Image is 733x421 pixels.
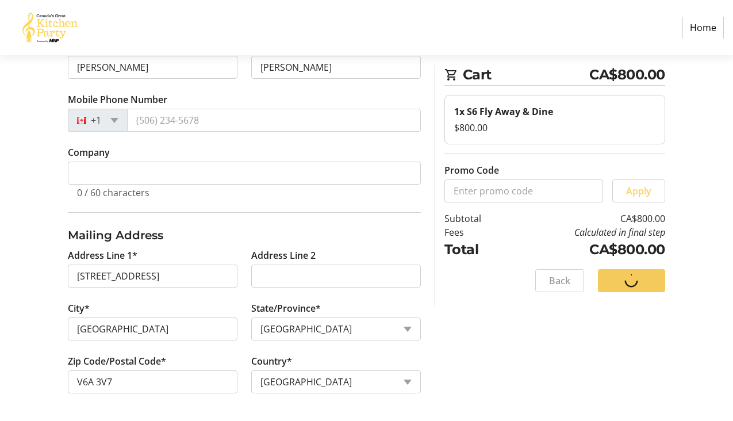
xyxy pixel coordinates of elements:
div: $800.00 [454,121,655,135]
a: Home [682,17,724,39]
span: CA$800.00 [589,64,665,85]
button: Apply [612,179,665,202]
span: Apply [626,184,651,198]
label: Country* [251,354,292,368]
tr-character-limit: 0 / 60 characters [77,186,149,199]
label: City* [68,301,90,315]
td: CA$800.00 [508,239,665,260]
td: Total [444,239,508,260]
label: Company [68,146,110,159]
h3: Mailing Address [68,227,421,244]
input: City [68,317,237,340]
label: Zip Code/Postal Code* [68,354,166,368]
img: Canada’s Great Kitchen Party's Logo [9,5,91,51]
td: CA$800.00 [508,212,665,225]
td: Subtotal [444,212,508,225]
label: State/Province* [251,301,321,315]
td: Fees [444,225,508,239]
input: Zip or Postal Code [68,370,237,393]
label: Mobile Phone Number [68,93,167,106]
label: Promo Code [444,163,499,177]
input: (506) 234-5678 [127,109,421,132]
input: Address [68,265,237,288]
span: Cart [463,64,590,85]
label: Address Line 1* [68,248,137,262]
td: Calculated in final step [508,225,665,239]
input: Enter promo code [444,179,603,202]
strong: 1x S6 Fly Away & Dine [454,105,553,118]
label: Address Line 2 [251,248,316,262]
